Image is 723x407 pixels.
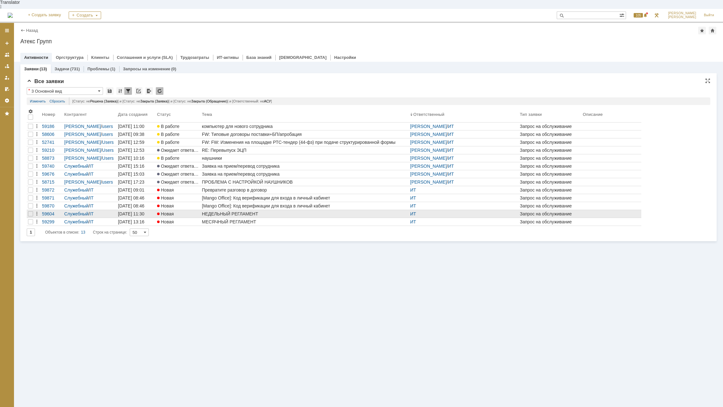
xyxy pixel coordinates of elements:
span: Новая [157,195,174,200]
div: 13 [81,228,85,236]
div: / [64,148,115,153]
div: [DATE] 09:38 [118,132,144,137]
span: Новая [157,203,174,208]
div: [DATE] 12:53 [118,148,144,153]
a: [DATE] 15:03 [117,170,156,178]
a: [PERSON_NAME] [410,156,447,161]
div: 59870 [42,203,62,208]
div: Запрос на обслуживание [520,164,580,169]
span: Ожидает ответа контрагента [157,148,220,153]
a: [Mango Office]: Код верификации для входа в личный кабинет [201,202,409,210]
div: Запрос на обслуживание [520,140,580,145]
div: / [64,211,115,216]
a: [DATE] 08:46 [117,194,156,202]
a: В работе [156,123,201,130]
span: Решена (Заявка) [90,99,118,103]
div: Действия [34,203,39,208]
div: Добавить в избранное [698,27,706,34]
div: [Mango Office]: Код верификации для входа в личный кабинет [202,195,408,200]
div: 59740 [42,164,62,169]
a: [PERSON_NAME] [410,140,447,145]
a: Служебный [64,203,88,208]
span: В работе [157,132,179,137]
a: Служебный [64,172,88,177]
div: Ответственный [413,112,445,117]
div: компьютер для нового сотрудника [202,124,408,129]
div: / [64,124,115,129]
div: 58606 [42,132,62,137]
div: Настройки списка отличаются от сохраненных в виде [28,88,30,93]
div: / [410,148,517,153]
a: Новая [156,194,201,202]
a: МЕСЯЧНЫЙ РЕГЛАМЕНТ [201,218,409,226]
div: МЕСЯЧНЫЙ РЕГЛАМЕНТ [202,219,408,224]
a: Мои заявки [2,73,12,83]
a: ИТ [448,179,454,185]
a: 52741 [41,138,63,146]
div: 59299 [42,219,62,224]
div: На всю страницу [705,78,710,83]
span: Новая [157,187,174,193]
a: компьютер для нового сотрудника [201,123,409,130]
a: [PERSON_NAME] [64,132,101,137]
a: users [102,124,113,129]
a: Служебный [64,187,88,193]
div: Запрос на обслуживание [520,124,580,129]
a: IT [90,172,93,177]
a: [PERSON_NAME] [64,179,101,185]
span: [PERSON_NAME] [668,11,696,15]
div: 59210 [42,148,62,153]
a: 59676 [41,170,63,178]
span: В работе [157,156,179,161]
div: 59186 [42,124,62,129]
a: Запрос на обслуживание [519,202,582,210]
a: IT [90,203,93,208]
a: Ожидает ответа контрагента [156,170,201,178]
span: В работе [157,140,179,145]
div: Действия [34,124,39,129]
a: ИТ [448,164,454,169]
img: logo [8,13,13,18]
div: Действия [34,156,39,161]
div: [DATE] 10:16 [118,156,144,161]
div: / [64,219,115,224]
div: Действия [34,148,39,153]
a: Назад [26,28,38,33]
div: Действия [34,195,39,200]
div: (0) [171,67,176,71]
th: Номер [41,108,63,123]
div: [DATE] 12:59 [118,140,144,145]
div: / [410,124,517,129]
a: В работе [156,130,201,138]
div: Скопировать ссылку на список [135,87,142,95]
a: Запрос на обслуживание [519,194,582,202]
a: наушники [201,154,409,162]
a: [DATE] 09:38 [117,130,156,138]
div: / [64,132,115,137]
a: Настройки [334,55,356,60]
div: [DATE] 08:46 [118,203,144,208]
a: Новая [156,186,201,194]
a: IT [90,195,93,200]
a: Users [102,148,114,153]
a: [PERSON_NAME] [64,124,101,129]
div: Запрос на обслуживание [520,132,580,137]
a: ИТ [448,148,454,153]
a: 59299 [41,218,63,226]
a: RE: Перевыпуск ЭЦП [201,146,409,154]
a: ИТ [410,203,416,208]
a: users [102,179,113,185]
div: [DATE] 13:16 [118,219,144,224]
div: Атекс Групп [20,38,717,45]
a: Проблемы [87,67,109,71]
th: Ответственный [409,108,519,123]
div: / [64,179,115,185]
a: ИТ [410,219,416,224]
a: ИТ [448,172,454,177]
a: Служебный [64,219,88,224]
a: [PERSON_NAME] [410,164,447,169]
a: НЕДЕЛЬНЫЙ РЕГЛАМЕНТ [201,210,409,218]
div: [DATE] 15:03 [118,172,144,177]
a: Задачи [55,67,69,71]
span: Закрыта (Заявка) [140,99,169,103]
